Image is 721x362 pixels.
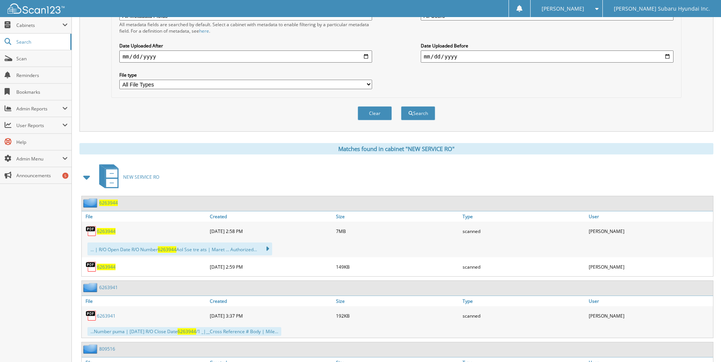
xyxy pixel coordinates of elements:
button: Search [401,106,435,120]
label: File type [119,72,372,78]
img: folder2.png [83,344,99,354]
span: NEW SERVICE RO [123,174,159,180]
span: Scan [16,55,68,62]
img: PDF.png [86,261,97,272]
span: 6263944 [177,328,196,335]
input: start [119,50,372,63]
img: folder2.png [83,198,99,208]
div: 7MB [334,223,460,239]
a: Created [208,211,334,222]
a: NEW SERVICE RO [95,162,159,192]
a: 6263941 [97,313,116,319]
a: Type [461,211,587,222]
div: 149KB [334,259,460,274]
a: Size [334,296,460,306]
span: Search [16,39,67,45]
span: Admin Menu [16,156,62,162]
div: [PERSON_NAME] [587,308,713,323]
div: ... | R/O Open Date R/O Number Aol Sse tre ats | Maret ... Authorized... [87,242,272,255]
span: Bookmarks [16,89,68,95]
div: [DATE] 3:37 PM [208,308,334,323]
a: Size [334,211,460,222]
a: File [82,211,208,222]
span: Admin Reports [16,105,62,112]
a: 6263944 [97,228,116,235]
div: ...Number puma | [DATE] R/O Close Date /1 _|__Cross Reference # Body | Mile... [87,327,281,336]
button: Clear [358,106,392,120]
div: All metadata fields are searched by default. Select a cabinet with metadata to enable filtering b... [119,21,372,34]
span: [PERSON_NAME] [542,6,584,11]
span: Help [16,139,68,145]
a: here [199,28,209,34]
a: 809516 [99,346,115,352]
div: [DATE] 2:59 PM [208,259,334,274]
div: scanned [461,259,587,274]
a: 6263941 [99,284,118,291]
img: scan123-logo-white.svg [8,3,65,14]
span: User Reports [16,122,62,129]
label: Date Uploaded Before [421,42,673,49]
span: Reminders [16,72,68,79]
span: [PERSON_NAME] Subaru Hyundai Inc. [614,6,710,11]
a: Created [208,296,334,306]
a: 6263944 [99,200,118,206]
iframe: Chat Widget [683,326,721,362]
img: PDF.png [86,310,97,321]
a: User [587,211,713,222]
div: scanned [461,308,587,323]
span: 6263944 [158,246,176,253]
a: Type [461,296,587,306]
div: Matches found in cabinet "NEW SERVICE RO" [79,143,713,154]
a: 6263944 [97,264,116,270]
a: User [587,296,713,306]
div: [DATE] 2:58 PM [208,223,334,239]
span: Announcements [16,172,68,179]
span: Cabinets [16,22,62,28]
img: folder2.png [83,283,99,292]
a: File [82,296,208,306]
div: 5 [62,173,68,179]
div: scanned [461,223,587,239]
input: end [421,50,673,63]
label: Date Uploaded After [119,42,372,49]
div: [PERSON_NAME] [587,223,713,239]
div: 192KB [334,308,460,323]
img: PDF.png [86,225,97,237]
div: [PERSON_NAME] [587,259,713,274]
